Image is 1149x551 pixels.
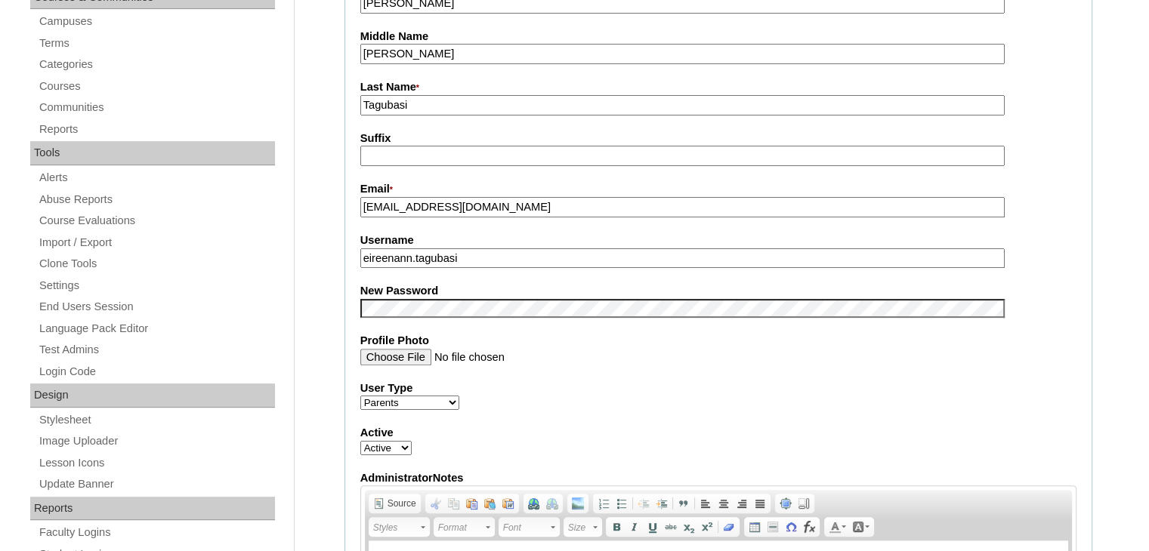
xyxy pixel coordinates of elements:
a: End Users Session [38,297,275,316]
a: Courses [38,77,275,96]
a: Subscript [680,519,698,535]
a: Course Evaluations [38,211,275,230]
a: Background Colour [849,519,873,535]
a: Unlink [543,495,561,512]
a: Paste as plain text [481,495,499,512]
label: Last Name [360,79,1076,96]
label: Active [360,425,1076,441]
a: Underline [644,519,662,535]
a: Import / Export [38,233,275,252]
label: User Type [360,380,1076,396]
span: Size [568,519,591,537]
a: Align Right [733,495,751,512]
a: Copy [445,495,463,512]
a: Block Quote [675,495,693,512]
div: Design [30,383,275,408]
span: Styles [373,519,419,537]
a: Terms [38,34,275,53]
a: Lesson Icons [38,454,275,473]
a: Increase Indent [653,495,671,512]
a: Language Pack Editor [38,319,275,338]
a: Reports [38,120,275,139]
a: Align Left [697,495,715,512]
a: Paste from Word [499,495,517,512]
span: Font [503,519,548,537]
label: Username [360,232,1076,248]
a: Text Colour [826,519,849,535]
a: Faculty Logins [38,523,275,542]
a: Styles [369,517,430,537]
a: Strike Through [662,519,680,535]
a: Paste [463,495,481,512]
a: Settings [38,276,275,295]
div: Reports [30,497,275,521]
label: AdministratorNotes [360,470,1076,486]
a: Insert Horizontal Line [764,519,782,535]
a: Alerts [38,168,275,187]
a: Insert Equation [800,519,818,535]
a: Image Uploader [38,432,275,451]
a: Campuses [38,12,275,31]
a: Format [434,517,495,537]
a: Justify [751,495,769,512]
a: Font [499,517,560,537]
label: Email [360,181,1076,198]
span: Format [438,519,483,537]
a: Update Banner [38,475,275,494]
a: Test Admins [38,340,275,359]
a: Decrease Indent [635,495,653,512]
a: Insert/Remove Numbered List [595,495,613,512]
label: Suffix [360,131,1076,146]
a: Show Blocks [795,495,813,512]
a: Maximise [777,495,795,512]
a: Bold [607,519,625,535]
a: Remove Format [720,519,738,535]
div: Tools [30,141,275,165]
a: Superscript [698,519,716,535]
a: Centre [715,495,733,512]
a: Size [564,517,602,537]
a: Categories [38,55,275,74]
a: Source [370,495,419,512]
a: Insert/Remove Bulleted List [613,495,631,512]
label: Middle Name [360,29,1076,45]
a: Insert Special Character [782,519,800,535]
a: Table [746,519,764,535]
label: New Password [360,283,1076,299]
span: Source [385,497,416,509]
label: Profile Photo [360,333,1076,349]
a: Clone Tools [38,254,275,273]
a: Login Code [38,362,275,381]
a: Add Image [569,495,587,512]
a: Link [525,495,543,512]
a: Italic [625,519,644,535]
a: Stylesheet [38,411,275,429]
a: Cut [427,495,445,512]
a: Abuse Reports [38,190,275,209]
a: Communities [38,98,275,117]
